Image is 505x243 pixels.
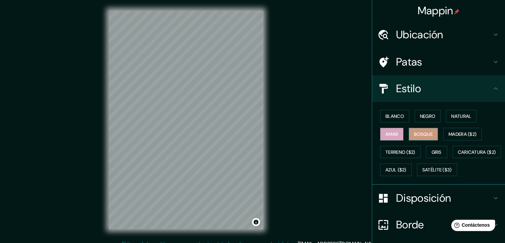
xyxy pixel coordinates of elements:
[385,131,398,137] font: Amar
[372,21,505,48] div: Ubicación
[443,128,482,140] button: Madera ($2)
[458,149,496,155] font: Caricatura ($2)
[446,217,498,236] iframe: Lanzador de widgets de ayuda
[385,167,406,173] font: Azul ($2)
[396,55,422,69] font: Patas
[396,191,451,205] font: Disposición
[422,167,452,173] font: Satélite ($3)
[418,4,453,18] font: Mappin
[372,211,505,238] div: Borde
[372,185,505,211] div: Disposición
[454,9,460,14] img: pin-icon.png
[446,110,476,122] button: Natural
[415,110,441,122] button: Negro
[417,163,457,176] button: Satélite ($3)
[396,28,443,42] font: Ubicación
[453,146,501,158] button: Caricatura ($2)
[396,82,421,96] font: Estilo
[380,146,421,158] button: Terreno ($2)
[451,113,471,119] font: Natural
[109,11,263,229] canvas: Mapa
[372,75,505,102] div: Estilo
[414,131,433,137] font: Bosque
[252,218,260,226] button: Activar o desactivar atribución
[396,218,424,232] font: Borde
[385,149,415,155] font: Terreno ($2)
[380,128,403,140] button: Amar
[372,49,505,75] div: Patas
[380,163,412,176] button: Azul ($2)
[380,110,409,122] button: Blanco
[420,113,436,119] font: Negro
[432,149,442,155] font: Gris
[449,131,476,137] font: Madera ($2)
[409,128,438,140] button: Bosque
[426,146,447,158] button: Gris
[385,113,404,119] font: Blanco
